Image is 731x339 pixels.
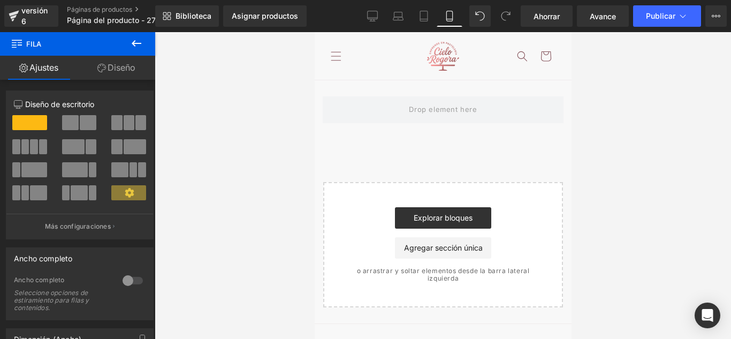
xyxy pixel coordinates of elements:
[42,235,215,250] font: o arrastrar y soltar elementos desde la barra lateral izquierda
[695,303,720,328] div: Abrir Intercom Messenger
[21,6,48,26] font: versión 6
[176,11,211,20] font: Biblioteca
[469,5,491,27] button: Deshacer
[14,289,89,312] font: Seleccione opciones de estiramiento para filas y contenidos.
[25,100,94,109] font: Diseño de escritorio
[109,5,149,42] a: Cielo dulce
[89,211,168,220] font: Agregar sección única
[590,12,616,21] font: Avance
[10,12,33,36] summary: Menú
[385,5,411,27] a: Computadora portátil
[45,222,111,230] font: Más configuraciones
[232,11,298,20] font: Asignar productos
[705,5,727,27] button: Más
[29,62,58,73] font: Ajustes
[67,5,132,13] font: Páginas de productos
[6,214,153,239] button: Más configuraciones
[80,205,177,227] a: Agregar sección única
[196,12,219,36] summary: Búsqueda
[14,254,73,263] font: Ancho completo
[26,40,41,48] font: Fila
[108,62,135,73] font: Diseño
[14,276,65,284] font: Ancho completo
[534,12,560,21] font: Ahorrar
[577,5,629,27] a: Avance
[360,5,385,27] a: De oficina
[78,56,155,80] a: Diseño
[155,5,219,27] a: Nueva Biblioteca
[99,181,158,190] font: Explorar bloques
[4,5,58,27] a: versión 6
[67,5,190,14] a: Páginas de productos
[67,16,250,25] font: Página del producto - 27 [PERSON_NAME], 15:55:11
[646,11,675,20] font: Publicar
[112,10,144,39] img: Cielo dulce
[633,5,701,27] button: Publicar
[411,5,437,27] a: Tableta
[495,5,516,27] button: Rehacer
[437,5,462,27] a: Móvil
[80,175,177,197] a: Explorar bloques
